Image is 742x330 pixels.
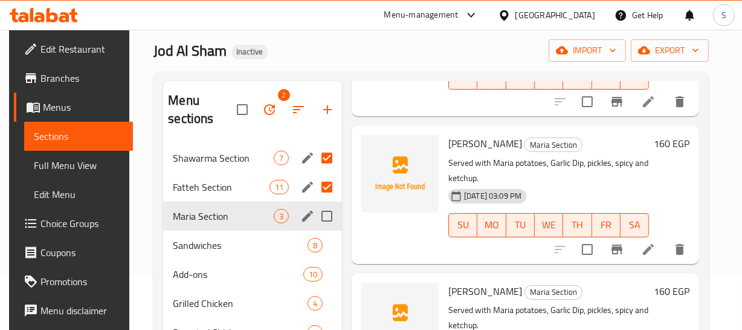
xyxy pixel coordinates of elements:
[515,8,595,22] div: [GEOGRAPHIC_DATA]
[40,274,123,289] span: Promotions
[304,269,322,280] span: 10
[568,69,587,87] span: TH
[14,35,133,64] a: Edit Restaurant
[525,285,582,299] span: Maria Section
[163,202,342,231] div: Maria Section3edit
[173,209,274,223] span: Maria Section
[34,129,123,144] span: Sections
[511,216,530,234] span: TU
[597,69,616,87] span: FR
[298,178,317,196] button: edit
[459,190,526,202] span: [DATE] 03:09 PM
[384,8,459,22] div: Menu-management
[24,122,133,151] a: Sections
[40,42,123,56] span: Edit Restaurant
[563,213,592,237] button: TH
[308,296,323,311] div: items
[575,89,600,114] span: Select to update
[274,153,288,164] span: 7
[477,213,506,237] button: MO
[482,216,501,234] span: MO
[14,296,133,325] a: Menu disclaimer
[173,151,274,165] span: Shawarma Section
[24,151,133,180] a: Full Menu View
[40,216,123,231] span: Choice Groups
[163,173,342,202] div: Fatteh Section11edit
[284,95,313,124] span: Sort sections
[308,298,322,309] span: 4
[163,144,342,173] div: Shawarma Section7edit
[602,235,631,264] button: Branch-specific-item
[269,180,289,194] div: items
[231,47,268,57] span: Inactive
[173,180,269,194] span: Fatteh Section
[230,97,255,122] span: Select all sections
[270,182,288,193] span: 11
[641,94,656,109] a: Edit menu item
[14,93,133,122] a: Menus
[14,267,133,296] a: Promotions
[173,238,308,252] span: Sandwiches
[482,69,501,87] span: MO
[558,43,616,58] span: import
[14,64,133,93] a: Branches
[625,216,644,234] span: SA
[163,260,342,289] div: Add-ons10
[641,242,656,257] a: Edit menu item
[524,137,582,152] div: Maria Section
[448,282,522,300] span: [PERSON_NAME]
[654,283,689,300] h6: 160 EGP
[308,240,322,251] span: 8
[163,289,342,318] div: Grilled Chicken4
[621,213,649,237] button: SA
[298,207,317,225] button: edit
[303,267,323,282] div: items
[274,151,289,165] div: items
[665,87,694,116] button: delete
[568,216,587,234] span: TH
[721,8,726,22] span: S
[274,211,288,222] span: 3
[625,69,644,87] span: SA
[454,216,473,234] span: SU
[602,87,631,116] button: Branch-specific-item
[40,303,123,318] span: Menu disclaimer
[524,285,582,300] div: Maria Section
[535,213,563,237] button: WE
[540,216,558,234] span: WE
[173,296,308,311] span: Grilled Chicken
[14,209,133,238] a: Choice Groups
[597,216,616,234] span: FR
[255,95,284,124] span: Bulk update
[43,100,123,114] span: Menus
[40,71,123,85] span: Branches
[448,156,649,186] p: Served with Maria potatoes, Garlic Dip, pickles, spicy and ketchup.
[163,231,342,260] div: Sandwiches8
[631,39,709,62] button: export
[511,69,530,87] span: TU
[313,95,342,124] button: Add section
[14,238,133,267] a: Coupons
[24,180,133,209] a: Edit Menu
[525,138,582,152] span: Maria Section
[274,209,289,223] div: items
[298,149,317,167] button: edit
[361,135,439,213] img: Maria Crispi
[592,213,621,237] button: FR
[575,237,600,262] span: Select to update
[153,37,227,64] span: Jod Al Sham
[34,187,123,202] span: Edit Menu
[640,43,699,58] span: export
[654,135,689,152] h6: 160 EGP
[278,89,290,101] span: 2
[173,267,303,282] span: Add-ons
[454,69,473,87] span: SU
[549,39,626,62] button: import
[34,158,123,173] span: Full Menu View
[40,245,123,260] span: Coupons
[506,213,535,237] button: TU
